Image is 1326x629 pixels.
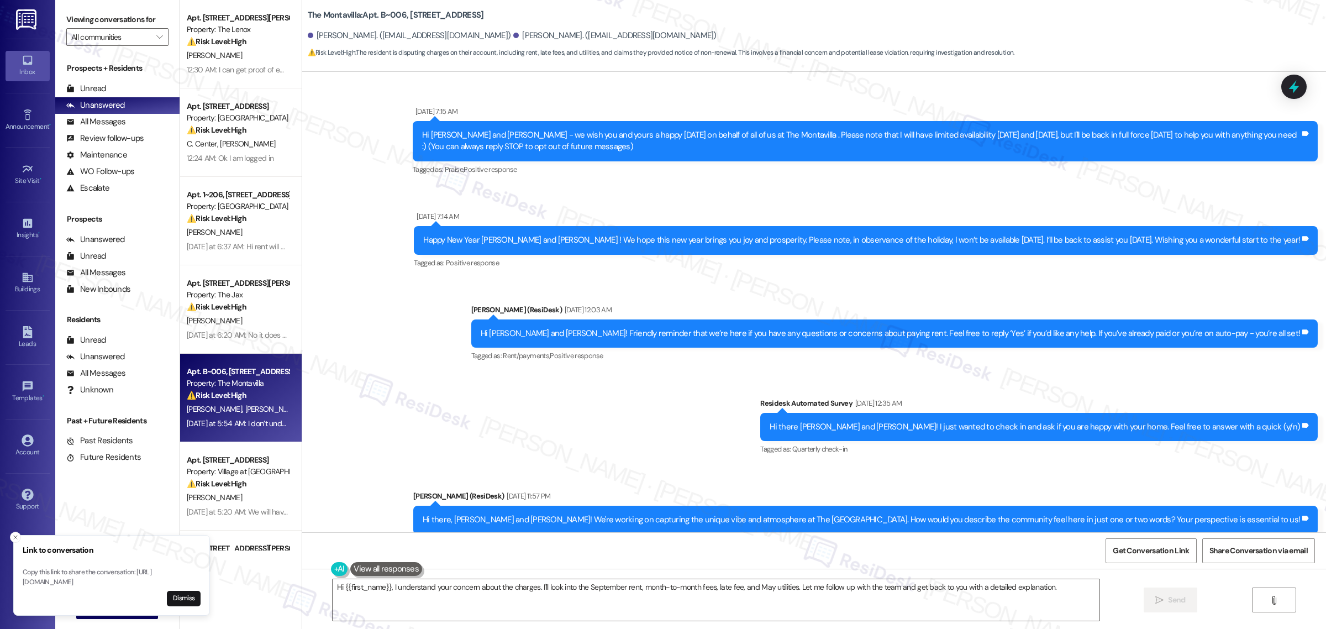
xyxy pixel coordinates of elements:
strong: ⚠️ Risk Level: High [187,36,246,46]
textarea: Hi {{first_name}}, I understand your concern about the charges. I'll look into the September rent... [333,579,1099,621]
a: Buildings [6,268,50,298]
a: Templates • [6,377,50,407]
div: Unanswered [66,351,125,363]
span: Send [1168,594,1185,606]
span: Quarterly check-in [792,444,847,454]
div: Apt. B~006, [STREET_ADDRESS] [187,366,289,378]
span: C. Center [187,139,220,149]
span: Positive response [550,351,603,360]
button: Send [1144,588,1197,612]
button: Share Conversation via email [1202,538,1315,563]
a: Leads [6,323,50,353]
div: New Inbounds [66,284,130,295]
div: [DATE] 12:35 AM [853,397,902,409]
a: Inbox [6,51,50,81]
button: Get Conversation Link [1106,538,1196,563]
div: Happy New Year [PERSON_NAME] and [PERSON_NAME] ! We hope this new year brings you joy and prosper... [423,234,1300,246]
span: [PERSON_NAME] [245,404,300,414]
div: Apt. [STREET_ADDRESS][PERSON_NAME] [187,543,289,554]
div: Past Residents [66,435,133,447]
span: • [49,121,51,129]
div: 12:24 AM: Ok I am logged in [187,153,273,163]
span: Praise , [445,165,464,174]
button: Close toast [10,532,21,543]
div: Unread [66,83,106,95]
div: [DATE] 12:03 AM [562,304,612,316]
span: Share Conversation via email [1209,545,1308,557]
span: Get Conversation Link [1113,545,1189,557]
span: [PERSON_NAME] [220,139,275,149]
span: [PERSON_NAME] [187,316,242,326]
div: Apt. [STREET_ADDRESS] [187,454,289,466]
label: Viewing conversations for [66,11,169,28]
div: Property: The Jax [187,289,289,301]
div: Future Residents [66,452,141,463]
span: [PERSON_NAME] [187,50,242,60]
div: 12:30 AM: I can get proof of employment and a letter stating how much I'll be making if that will... [187,65,512,75]
a: Account [6,431,50,461]
a: Site Visit • [6,160,50,190]
div: [DATE] 11:57 PM [504,490,550,502]
div: Maintenance [66,149,127,161]
input: All communities [71,28,151,46]
div: Property: The Lenox [187,24,289,35]
h3: Link to conversation [23,544,201,556]
div: [DATE] at 5:20 AM: We will have the rent in [DATE] evening thank you also I called left a voice m... [187,507,772,517]
b: The Montavilla: Apt. B~006, [STREET_ADDRESS] [308,9,484,21]
strong: ⚠️ Risk Level: High [187,479,246,489]
strong: ⚠️ Risk Level: High [187,125,246,135]
div: Apt. [STREET_ADDRESS][PERSON_NAME] [187,277,289,289]
div: All Messages [66,116,125,128]
div: [PERSON_NAME] (ResiDesk) [471,304,1318,319]
div: [DATE] 7:14 AM [414,211,459,222]
div: WO Follow-ups [66,166,134,177]
div: [PERSON_NAME]. ([EMAIL_ADDRESS][DOMAIN_NAME]) [308,30,511,41]
div: Unknown [66,384,113,396]
i:  [1155,596,1164,605]
div: [PERSON_NAME]. ([EMAIL_ADDRESS][DOMAIN_NAME]) [513,30,717,41]
span: • [43,392,44,400]
span: • [38,229,40,237]
span: [PERSON_NAME] [187,492,242,502]
div: Review follow-ups [66,133,144,144]
div: Hi there, [PERSON_NAME] and [PERSON_NAME]! We're working on capturing the unique vibe and atmosph... [423,514,1300,526]
div: Hi [PERSON_NAME] and [PERSON_NAME] - we wish you and yours a happy [DATE] on behalf of all of us ... [422,129,1300,153]
span: Positive response [446,258,499,268]
span: [PERSON_NAME] [187,404,245,414]
i:  [156,33,162,41]
div: Apt. 1~206, [STREET_ADDRESS][PERSON_NAME] [187,189,289,201]
span: Positive response [464,165,517,174]
div: [DATE] at 6:37 AM: Hi rent will be submitted in the next couple of days Apologies for the delay [187,242,485,251]
div: Prospects [55,213,180,225]
strong: ⚠️ Risk Level: High [187,213,246,223]
div: Tagged as: [413,161,1318,177]
div: All Messages [66,368,125,379]
div: Residents [55,314,180,326]
div: Property: [GEOGRAPHIC_DATA] [187,112,289,124]
span: • [40,175,41,183]
strong: ⚠️ Risk Level: High [308,48,355,57]
strong: ⚠️ Risk Level: High [187,390,246,400]
div: Residesk Automated Survey [760,397,1318,413]
div: All Messages [66,267,125,279]
div: Unread [66,250,106,262]
div: Tagged as: [760,441,1318,457]
div: Hi there [PERSON_NAME] and [PERSON_NAME]! I just wanted to check in and ask if you are happy with... [770,421,1300,433]
div: Prospects + Residents [55,62,180,74]
div: Tagged as: [414,255,1318,271]
div: Unread [66,334,106,346]
div: Escalate [66,182,109,194]
div: Hi [PERSON_NAME] and [PERSON_NAME]! Friendly reminder that we’re here if you have any questions o... [481,328,1301,339]
i:  [1270,596,1278,605]
a: Support [6,485,50,515]
div: [DATE] at 6:20 AM: No it does not help. Why am I being charged for your mistake [DATE]? I did not... [187,330,989,340]
strong: ⚠️ Risk Level: High [187,302,246,312]
span: [PERSON_NAME] [187,227,242,237]
div: [DATE] 7:15 AM [413,106,458,117]
p: Copy this link to share the conversation: [URL][DOMAIN_NAME] [23,568,201,587]
div: Apt. [STREET_ADDRESS][PERSON_NAME] [187,12,289,24]
div: Property: [GEOGRAPHIC_DATA] [187,201,289,212]
div: Apt. [STREET_ADDRESS] [187,101,289,112]
div: Tagged as: [471,348,1318,364]
div: Property: The Montavilla [187,378,289,389]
